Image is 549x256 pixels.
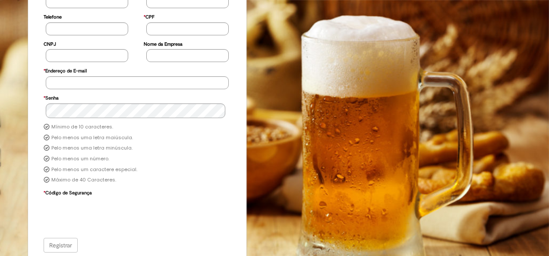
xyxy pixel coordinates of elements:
label: Pelo menos um caractere especial. [51,166,137,173]
label: Código de Segurança [44,186,92,198]
label: Mínimo de 10 caracteres. [51,124,113,131]
label: CPF [144,10,155,22]
iframe: reCAPTCHA [46,198,177,232]
label: Pelo menos um número. [51,156,109,162]
label: Pelo menos uma letra minúscula. [51,145,133,152]
label: Máximo de 40 Caracteres. [51,177,116,184]
label: Pelo menos uma letra maiúscula. [51,134,133,141]
label: Nome da Empresa [144,37,183,50]
label: CNPJ [44,37,56,50]
label: Endereço de E-mail [44,64,87,76]
label: Senha [44,91,59,103]
label: Telefone [44,10,62,22]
